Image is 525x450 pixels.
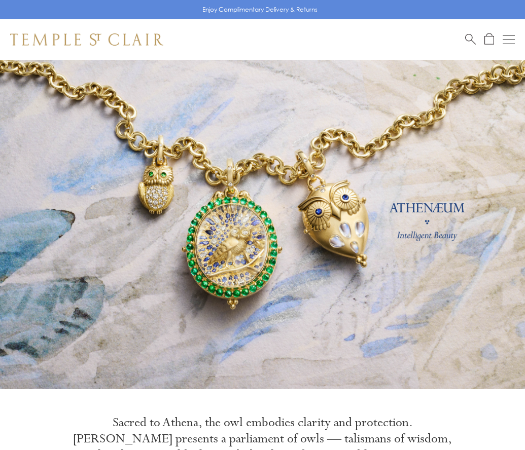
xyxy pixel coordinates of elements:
a: Open Shopping Bag [484,33,494,46]
p: Enjoy Complimentary Delivery & Returns [202,5,318,15]
a: Search [465,33,476,46]
img: Temple St. Clair [10,33,163,46]
button: Open navigation [503,33,515,46]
